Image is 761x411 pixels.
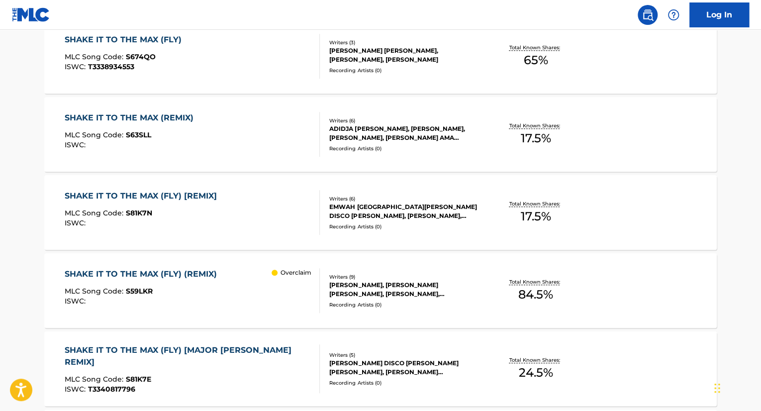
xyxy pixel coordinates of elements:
[126,130,151,139] span: S63SLL
[65,375,126,384] span: MLC Song Code :
[714,373,720,403] div: Drag
[509,356,562,364] p: Total Known Shares:
[44,253,717,328] a: SHAKE IT TO THE MAX (FLY) (REMIX)MLC Song Code:S59LKRISWC: OverclaimWriters (9)[PERSON_NAME], [PE...
[509,278,562,286] p: Total Known Shares:
[518,364,553,382] span: 24.5 %
[329,124,479,142] div: ADIDJA [PERSON_NAME], [PERSON_NAME], [PERSON_NAME], [PERSON_NAME] AMA [PERSON_NAME] [PERSON_NAME]...
[12,7,50,22] img: MLC Logo
[520,129,551,147] span: 17.5 %
[329,281,479,299] div: [PERSON_NAME], [PERSON_NAME] [PERSON_NAME], [PERSON_NAME], [PERSON_NAME] [PERSON_NAME], CHINSEA [...
[65,385,88,394] span: ISWC :
[329,39,479,46] div: Writers ( 3 )
[642,9,654,21] img: search
[65,268,222,280] div: SHAKE IT TO THE MAX (FLY) (REMIX)
[664,5,683,25] div: Help
[329,117,479,124] div: Writers ( 6 )
[711,363,761,411] iframe: Chat Widget
[126,208,152,217] span: S81K7N
[329,351,479,359] div: Writers ( 5 )
[509,122,562,129] p: Total Known Shares:
[88,385,135,394] span: T3340817796
[509,44,562,51] p: Total Known Shares:
[65,190,222,202] div: SHAKE IT TO THE MAX (FLY) [REMIX]
[44,19,717,94] a: SHAKE IT TO THE MAX (FLY)MLC Song Code:S674QOISWC:T3338934553Writers (3)[PERSON_NAME] [PERSON_NAM...
[281,268,311,277] p: Overclaim
[329,203,479,220] div: EMWAH [GEOGRAPHIC_DATA][PERSON_NAME] DISCO [PERSON_NAME], [PERSON_NAME], CHINSEA [PERSON_NAME], [...
[518,286,553,304] span: 84.5 %
[65,130,126,139] span: MLC Song Code :
[329,273,479,281] div: Writers ( 9 )
[65,52,126,61] span: MLC Song Code :
[44,175,717,250] a: SHAKE IT TO THE MAX (FLY) [REMIX]MLC Song Code:S81K7NISWC:Writers (6)EMWAH [GEOGRAPHIC_DATA][PERS...
[329,359,479,377] div: [PERSON_NAME] DISCO [PERSON_NAME] [PERSON_NAME], [PERSON_NAME] [PERSON_NAME], [PERSON_NAME] AMA [...
[65,208,126,217] span: MLC Song Code :
[667,9,679,21] img: help
[329,379,479,387] div: Recording Artists ( 0 )
[329,46,479,64] div: [PERSON_NAME] [PERSON_NAME], [PERSON_NAME], [PERSON_NAME]
[65,62,88,71] span: ISWC :
[65,34,187,46] div: SHAKE IT TO THE MAX (FLY)
[638,5,658,25] a: Public Search
[329,301,479,308] div: Recording Artists ( 0 )
[126,287,153,296] span: S59LKR
[44,97,717,172] a: SHAKE IT TO THE MAX (REMIX)MLC Song Code:S63SLLISWC:Writers (6)ADIDJA [PERSON_NAME], [PERSON_NAME...
[65,297,88,306] span: ISWC :
[329,145,479,152] div: Recording Artists ( 0 )
[523,51,548,69] span: 65 %
[44,331,717,406] a: SHAKE IT TO THE MAX (FLY) [MAJOR [PERSON_NAME] REMIX]MLC Song Code:S81K7EISWC:T3340817796Writers ...
[509,200,562,207] p: Total Known Shares:
[65,287,126,296] span: MLC Song Code :
[329,223,479,230] div: Recording Artists ( 0 )
[126,375,151,384] span: S81K7E
[65,218,88,227] span: ISWC :
[520,207,551,225] span: 17.5 %
[126,52,156,61] span: S674QO
[329,195,479,203] div: Writers ( 6 )
[65,344,312,368] div: SHAKE IT TO THE MAX (FLY) [MAJOR [PERSON_NAME] REMIX]
[689,2,749,27] a: Log In
[329,67,479,74] div: Recording Artists ( 0 )
[65,140,88,149] span: ISWC :
[88,62,134,71] span: T3338934553
[65,112,198,124] div: SHAKE IT TO THE MAX (REMIX)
